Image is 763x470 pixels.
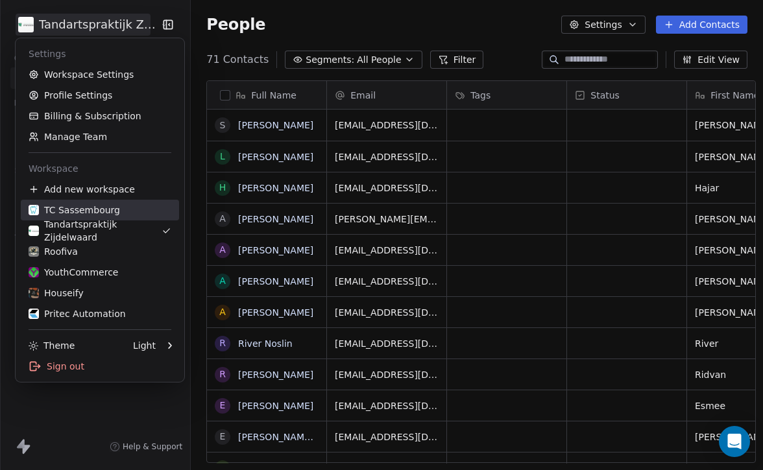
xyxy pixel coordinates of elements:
img: Roofiva%20logo%20flavicon.png [29,246,39,257]
div: YouthCommerce [29,266,118,279]
div: Houseify [29,287,84,300]
div: Roofiva [29,245,78,258]
a: Billing & Subscription [21,106,179,126]
div: TC Sassembourg [29,204,120,217]
a: Workspace Settings [21,64,179,85]
div: Workspace [21,158,179,179]
img: Afbeelding1.png [29,288,39,298]
div: Settings [21,43,179,64]
img: cropped-Favicon-Zijdelwaard.webp [29,226,39,236]
div: Theme [29,339,75,352]
div: Sign out [21,356,179,377]
div: Light [133,339,156,352]
img: cropped-favo.png [29,205,39,215]
a: Manage Team [21,126,179,147]
img: b646f82e.png [29,309,39,319]
img: YC%20tumbnail%20flavicon.png [29,267,39,277]
a: Profile Settings [21,85,179,106]
div: Add new workspace [21,179,179,200]
div: Pritec Automation [29,307,126,320]
div: Tandartspraktijk Zijdelwaard [29,218,162,244]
